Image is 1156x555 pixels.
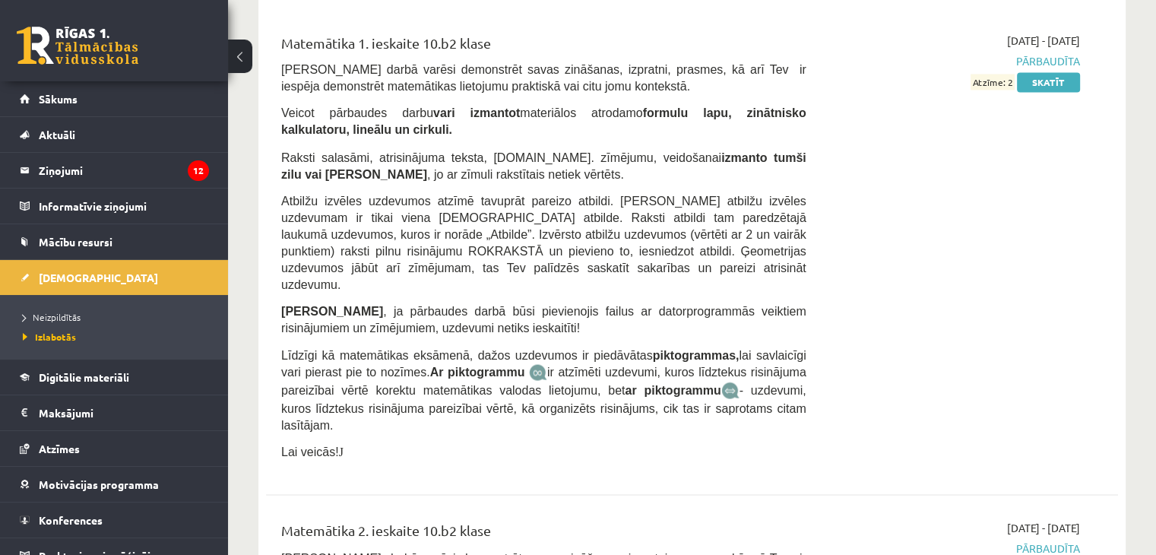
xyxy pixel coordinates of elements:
[971,74,1015,90] span: Atzīme: 2
[281,348,806,432] span: Līdzīgi kā matemātikas eksāmenā, dažos uzdevumos ir piedāvātas lai savlaicīgi vari pierast pie to...
[1007,33,1080,49] span: [DATE] - [DATE]
[339,445,344,458] span: J
[1007,519,1080,535] span: [DATE] - [DATE]
[20,81,209,116] a: Sākums
[281,304,806,334] span: , ja pārbaudes darbā būsi pievienojis failus ar datorprogrammās veiktiem risinājumiem un zīmējumi...
[430,365,525,378] b: Ar piktogrammu
[20,260,209,295] a: [DEMOGRAPHIC_DATA]
[39,189,209,224] legend: Informatīvie ziņojumi
[39,513,103,527] span: Konferences
[1017,72,1080,92] a: Skatīt
[281,106,806,136] span: Veicot pārbaudes darbu materiālos atrodamo
[39,153,209,188] legend: Ziņojumi
[39,477,159,491] span: Motivācijas programma
[281,304,383,317] span: [PERSON_NAME]
[39,92,78,106] span: Sākums
[281,445,339,458] span: Lai veicās!
[188,160,209,181] i: 12
[39,442,80,455] span: Atzīmes
[39,235,112,249] span: Mācību resursi
[20,189,209,224] a: Informatīvie ziņojumi
[20,153,209,188] a: Ziņojumi12
[39,271,158,284] span: [DEMOGRAPHIC_DATA]
[829,53,1080,69] span: Pārbaudīta
[281,151,806,180] b: tumši zilu vai [PERSON_NAME]
[281,194,806,290] span: Atbilžu izvēles uzdevumos atzīmē tavuprāt pareizo atbildi. [PERSON_NAME] atbilžu izvēles uzdevuma...
[20,467,209,502] a: Motivācijas programma
[625,383,739,396] b: ar piktogrammu
[281,106,806,136] b: formulu lapu, zinātnisko kalkulatoru, lineālu un cirkuli.
[281,519,806,547] div: Matemātika 2. ieskaite 10.b2 klase
[281,151,806,180] span: Raksti salasāmi, atrisinājuma teksta, [DOMAIN_NAME]. zīmējumu, veidošanai , jo ar zīmuli rakstīta...
[17,27,138,65] a: Rīgas 1. Tālmācības vidusskola
[20,431,209,466] a: Atzīmes
[20,395,209,430] a: Maksājumi
[20,224,209,259] a: Mācību resursi
[23,310,213,324] a: Neizpildītās
[281,63,806,93] span: [PERSON_NAME] darbā varēsi demonstrēt savas zināšanas, izpratni, prasmes, kā arī Tev ir iespēja d...
[23,330,213,344] a: Izlabotās
[39,128,75,141] span: Aktuāli
[281,33,806,61] div: Matemātika 1. ieskaite 10.b2 klase
[20,360,209,395] a: Digitālie materiāli
[20,503,209,538] a: Konferences
[39,395,209,430] legend: Maksājumi
[23,331,76,343] span: Izlabotās
[529,363,547,381] img: JfuEzvunn4EvwAAAAASUVORK5CYII=
[721,151,767,163] b: izmanto
[653,348,740,361] b: piktogrammas,
[39,370,129,384] span: Digitālie materiāli
[721,382,740,399] img: wKvN42sLe3LLwAAAABJRU5ErkJggg==
[23,311,81,323] span: Neizpildītās
[20,117,209,152] a: Aktuāli
[433,106,520,119] b: vari izmantot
